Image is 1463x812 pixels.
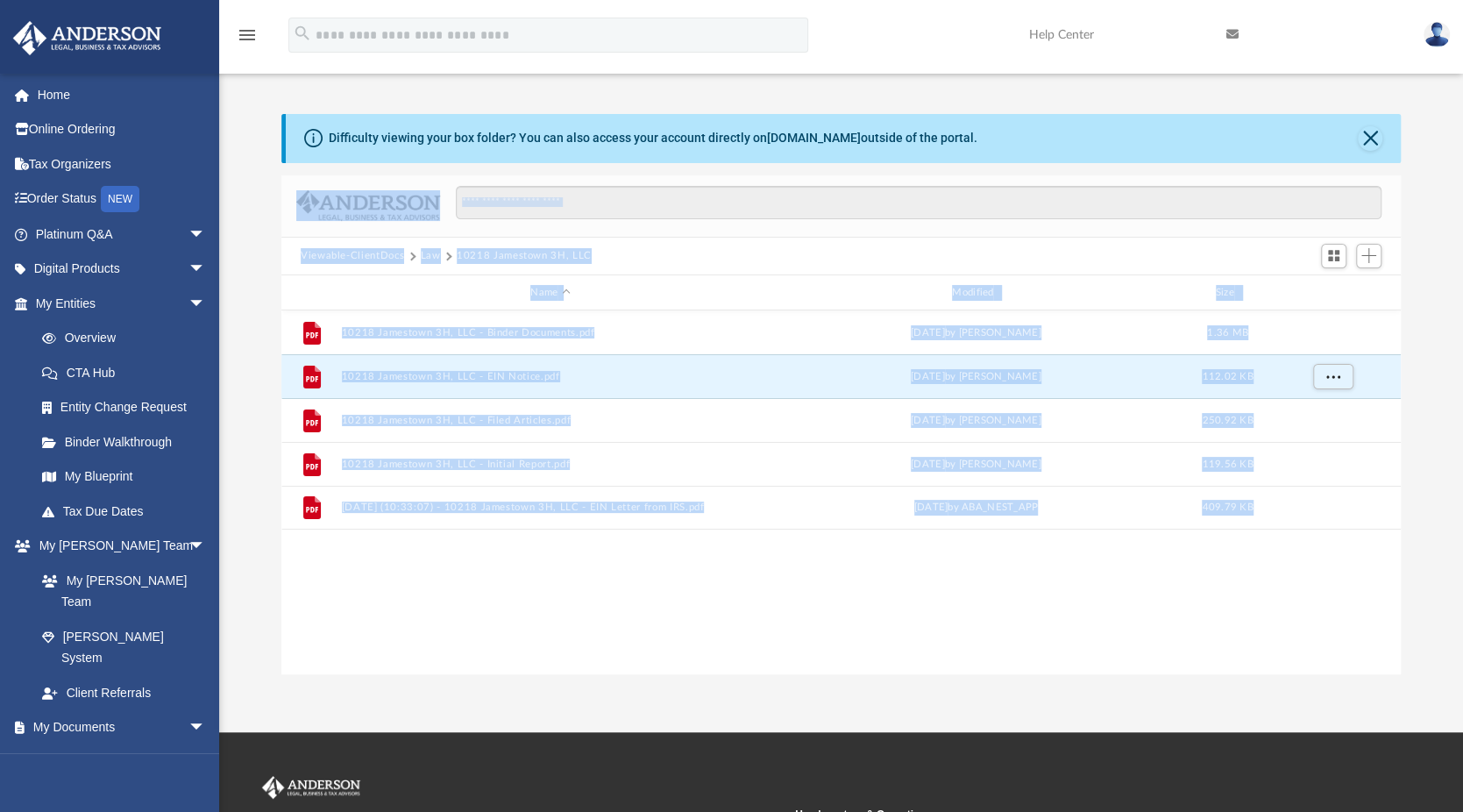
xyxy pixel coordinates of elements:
[293,24,312,43] i: search
[25,494,232,529] a: Tax Due Dates
[237,25,258,46] i: menu
[12,710,224,745] a: My Documentsarrow_drop_down
[767,131,861,145] a: [DOMAIN_NAME]
[341,327,759,338] button: 10218 Jamestown 3H, LLC - Binder Documents.pdf
[25,321,232,356] a: Overview
[767,457,1185,473] div: [DATE] by [PERSON_NAME]
[329,129,977,147] div: Difficulty viewing your box folder? You can also access your account directly on outside of the p...
[25,390,232,425] a: Entity Change Request
[1270,285,1393,301] div: id
[1202,503,1253,513] span: 409.79 KB
[259,776,364,799] img: Anderson Advisors Platinum Portal
[12,112,232,147] a: Online Ordering
[281,310,1401,674] div: grid
[101,186,139,212] div: NEW
[1313,364,1353,390] button: More options
[1192,285,1262,301] div: Size
[301,248,404,264] button: Viewable-ClientDocs
[12,286,232,321] a: My Entitiesarrow_drop_down
[25,619,224,675] a: [PERSON_NAME] System
[12,252,232,287] a: Digital Productsarrow_drop_down
[1424,22,1450,47] img: User Pic
[457,248,592,264] button: 10218 Jamestown 3H, LLC
[1202,459,1253,469] span: 119.56 KB
[766,285,1184,301] div: Modified
[456,186,1381,219] input: Search files and folders
[341,415,759,426] button: 10218 Jamestown 3H, LLC - Filed Articles.pdf
[25,675,224,710] a: Client Referrals
[1207,328,1248,338] span: 1.36 MB
[12,217,232,252] a: Platinum Q&Aarrow_drop_down
[237,33,258,46] a: menu
[188,217,224,253] span: arrow_drop_down
[12,529,224,564] a: My [PERSON_NAME] Teamarrow_drop_down
[767,413,1185,429] div: [DATE] by [PERSON_NAME]
[1358,126,1382,151] button: Close
[188,529,224,565] span: arrow_drop_down
[188,252,224,288] span: arrow_drop_down
[767,501,1185,516] div: [DATE] by ABA_NEST_APP
[25,459,224,495] a: My Blueprint
[12,77,232,112] a: Home
[1356,244,1382,268] button: Add
[341,502,759,514] button: [DATE] (10:33:07) - 10218 Jamestown 3H, LLC - EIN Letter from IRS.pdf
[12,182,232,217] a: Order StatusNEW
[340,285,758,301] div: Name
[767,369,1185,385] div: [DATE] by [PERSON_NAME]
[188,286,224,322] span: arrow_drop_down
[341,459,759,470] button: 10218 Jamestown 3H, LLC - Initial Report.pdf
[1202,416,1253,425] span: 250.92 KB
[12,146,232,182] a: Tax Organizers
[1202,372,1253,381] span: 112.02 KB
[341,371,759,382] button: 10218 Jamestown 3H, LLC - EIN Notice.pdf
[25,563,215,619] a: My [PERSON_NAME] Team
[25,355,232,390] a: CTA Hub
[25,424,232,459] a: Binder Walkthrough
[25,744,215,780] a: Box
[767,325,1185,341] div: [DATE] by [PERSON_NAME]
[8,21,167,55] img: Anderson Advisors Platinum Portal
[421,248,441,264] button: Law
[289,285,333,301] div: id
[1321,244,1347,268] button: Switch to Grid View
[188,710,224,746] span: arrow_drop_down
